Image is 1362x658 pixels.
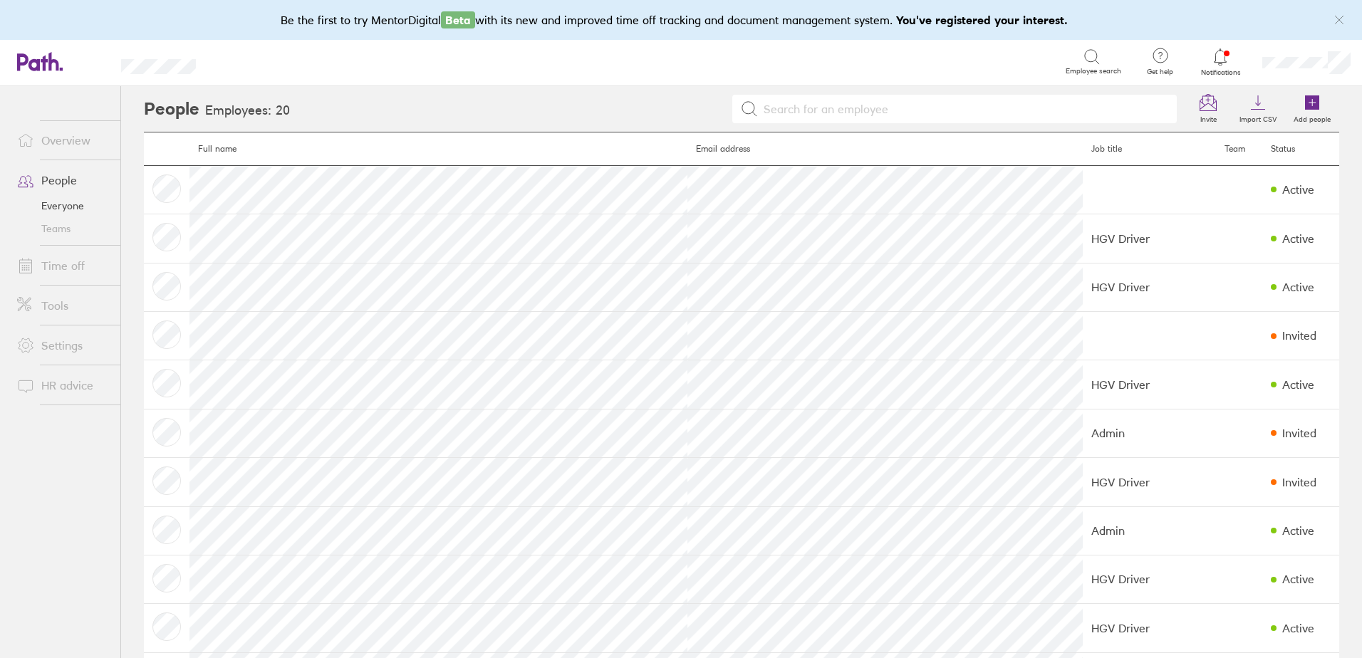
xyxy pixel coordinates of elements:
[1192,111,1225,124] label: Invite
[1282,183,1314,196] div: Active
[441,11,475,28] span: Beta
[205,103,290,118] h3: Employees: 20
[1197,47,1244,77] a: Notifications
[758,95,1169,122] input: Search for an employee
[6,291,120,320] a: Tools
[896,13,1068,27] b: You've registered your interest.
[1282,476,1316,489] div: Invited
[6,331,120,360] a: Settings
[1282,622,1314,634] div: Active
[1262,132,1339,166] th: Status
[144,86,199,132] h2: People
[1285,86,1339,132] a: Add people
[1185,86,1231,132] a: Invite
[189,132,687,166] th: Full name
[1282,573,1314,585] div: Active
[1282,281,1314,293] div: Active
[1282,524,1314,537] div: Active
[1231,111,1285,124] label: Import CSV
[6,194,120,217] a: Everyone
[1083,506,1216,555] td: Admin
[1216,132,1262,166] th: Team
[1083,458,1216,506] td: HGV Driver
[1083,555,1216,603] td: HGV Driver
[1137,68,1183,76] span: Get help
[1197,68,1244,77] span: Notifications
[1083,409,1216,457] td: Admin
[281,11,1082,28] div: Be the first to try MentorDigital with its new and improved time off tracking and document manage...
[6,166,120,194] a: People
[6,126,120,155] a: Overview
[1083,360,1216,409] td: HGV Driver
[687,132,1083,166] th: Email address
[1282,329,1316,342] div: Invited
[1066,67,1121,75] span: Employee search
[1083,132,1216,166] th: Job title
[1083,214,1216,263] td: HGV Driver
[1282,378,1314,391] div: Active
[1282,427,1316,439] div: Invited
[1231,86,1285,132] a: Import CSV
[1083,604,1216,652] td: HGV Driver
[6,217,120,240] a: Teams
[1282,232,1314,245] div: Active
[6,251,120,280] a: Time off
[1083,263,1216,311] td: HGV Driver
[1285,111,1339,124] label: Add people
[6,371,120,399] a: HR advice
[234,55,271,68] div: Search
